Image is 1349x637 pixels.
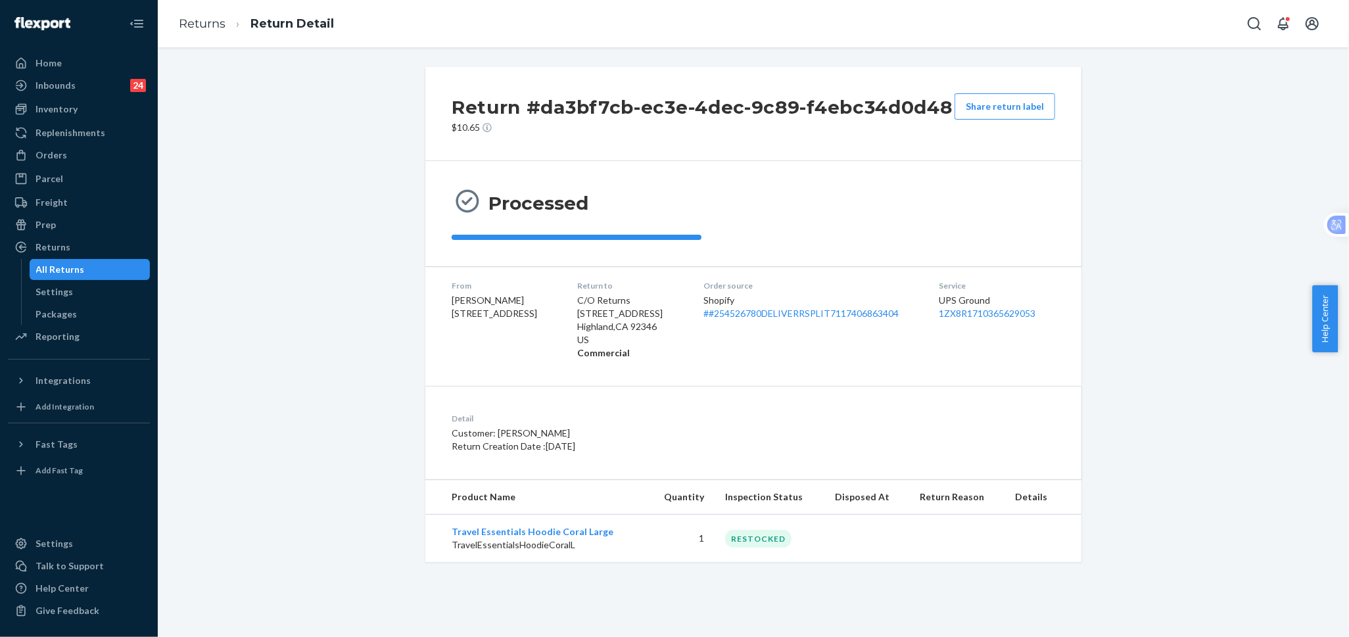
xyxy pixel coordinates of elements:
[36,285,74,298] div: Settings
[8,370,150,391] button: Integrations
[452,427,815,440] p: Customer: [PERSON_NAME]
[8,237,150,258] a: Returns
[35,126,105,139] div: Replenishments
[715,480,824,515] th: Inspection Status
[452,280,557,291] dt: From
[36,263,85,276] div: All Returns
[578,333,683,346] p: US
[1270,11,1296,37] button: Open notifications
[939,295,991,306] span: UPS Ground
[8,122,150,143] a: Replenishments
[955,93,1055,120] button: Share return label
[8,214,150,235] a: Prep
[725,530,792,548] div: RESTOCKED
[452,93,953,121] h2: Return #da3bf7cb-ec3e-4dec-9c89-f4ebc34d0d48
[452,526,613,537] a: Travel Essentials Hoodie Coral Large
[452,538,636,552] p: TravelEssentialsHoodieCoralL
[647,480,715,515] th: Quantity
[30,304,151,325] a: Packages
[35,57,62,70] div: Home
[452,413,815,424] dt: Detail
[1299,11,1325,37] button: Open account menu
[35,172,63,185] div: Parcel
[35,79,76,92] div: Inbounds
[578,347,630,358] strong: Commercial
[35,582,89,595] div: Help Center
[35,537,73,550] div: Settings
[703,280,918,291] dt: Order source
[488,191,588,215] h3: Processed
[647,515,715,563] td: 1
[939,308,1036,319] a: 1ZX8R1710365629053
[35,374,91,387] div: Integrations
[35,559,104,573] div: Talk to Support
[30,281,151,302] a: Settings
[1241,11,1267,37] button: Open Search Box
[35,103,78,116] div: Inventory
[35,196,68,209] div: Freight
[30,259,151,280] a: All Returns
[35,241,70,254] div: Returns
[8,192,150,213] a: Freight
[8,396,150,417] a: Add Integration
[250,16,334,31] a: Return Detail
[8,555,150,577] a: Talk to Support
[130,79,146,92] div: 24
[35,465,83,476] div: Add Fast Tag
[909,480,1005,515] th: Return Reason
[939,280,1056,291] dt: Service
[8,75,150,96] a: Inbounds24
[8,145,150,166] a: Orders
[35,218,56,231] div: Prep
[1312,285,1338,352] button: Help Center
[8,578,150,599] a: Help Center
[825,480,909,515] th: Disposed At
[703,294,918,320] div: Shopify
[452,440,815,453] p: Return Creation Date : [DATE]
[8,326,150,347] a: Reporting
[578,320,683,333] p: Highland , CA 92346
[8,434,150,455] button: Fast Tags
[578,280,683,291] dt: Return to
[35,438,78,451] div: Fast Tags
[703,308,899,319] a: ##254526780DELIVERRSPLIT7117406863404
[179,16,225,31] a: Returns
[1005,480,1081,515] th: Details
[8,460,150,481] a: Add Fast Tag
[8,533,150,554] a: Settings
[452,295,537,319] span: [PERSON_NAME] [STREET_ADDRESS]
[452,121,953,134] p: $10.65
[8,53,150,74] a: Home
[35,401,94,412] div: Add Integration
[14,17,70,30] img: Flexport logo
[36,308,78,321] div: Packages
[35,149,67,162] div: Orders
[8,600,150,621] button: Give Feedback
[8,99,150,120] a: Inventory
[35,604,99,617] div: Give Feedback
[578,294,683,307] p: C/O Returns
[425,480,647,515] th: Product Name
[124,11,150,37] button: Close Navigation
[168,5,344,43] ol: breadcrumbs
[8,168,150,189] a: Parcel
[35,330,80,343] div: Reporting
[578,307,683,320] p: [STREET_ADDRESS]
